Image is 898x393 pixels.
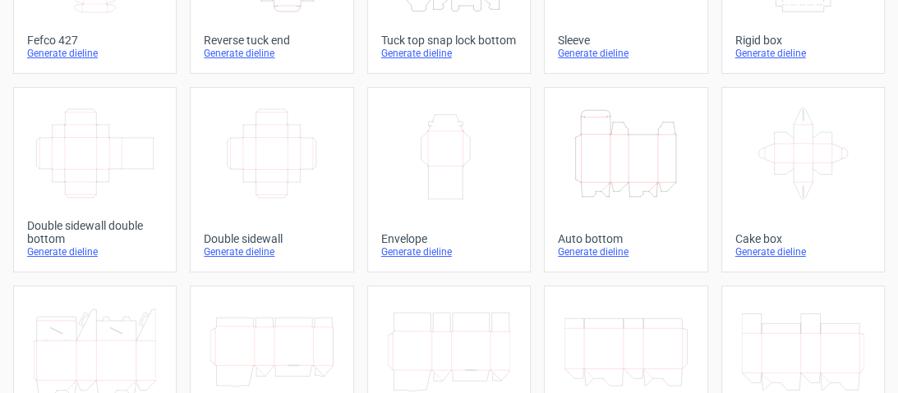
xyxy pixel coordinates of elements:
div: Generate dieline [27,47,163,60]
a: Double sidewall double bottomGenerate dieline [13,87,177,272]
a: Auto bottomGenerate dieline [544,87,707,272]
div: Cake box [735,232,871,245]
div: Double sidewall double bottom [27,219,163,245]
div: Reverse tuck end [204,34,339,47]
div: Rigid box [735,34,871,47]
div: Generate dieline [381,47,517,60]
div: Tuck top snap lock bottom [381,34,517,47]
div: Generate dieline [204,245,339,258]
div: Generate dieline [27,245,163,258]
div: Generate dieline [381,245,517,258]
a: Double sidewallGenerate dieline [190,87,353,272]
div: Sleeve [558,34,693,47]
div: Generate dieline [204,47,339,60]
div: Envelope [381,232,517,245]
div: Generate dieline [558,245,693,258]
div: Generate dieline [735,245,871,258]
div: Generate dieline [558,47,693,60]
div: Double sidewall [204,232,339,245]
a: EnvelopeGenerate dieline [367,87,531,272]
div: Auto bottom [558,232,693,245]
a: Cake boxGenerate dieline [721,87,885,272]
div: Fefco 427 [27,34,163,47]
div: Generate dieline [735,47,871,60]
